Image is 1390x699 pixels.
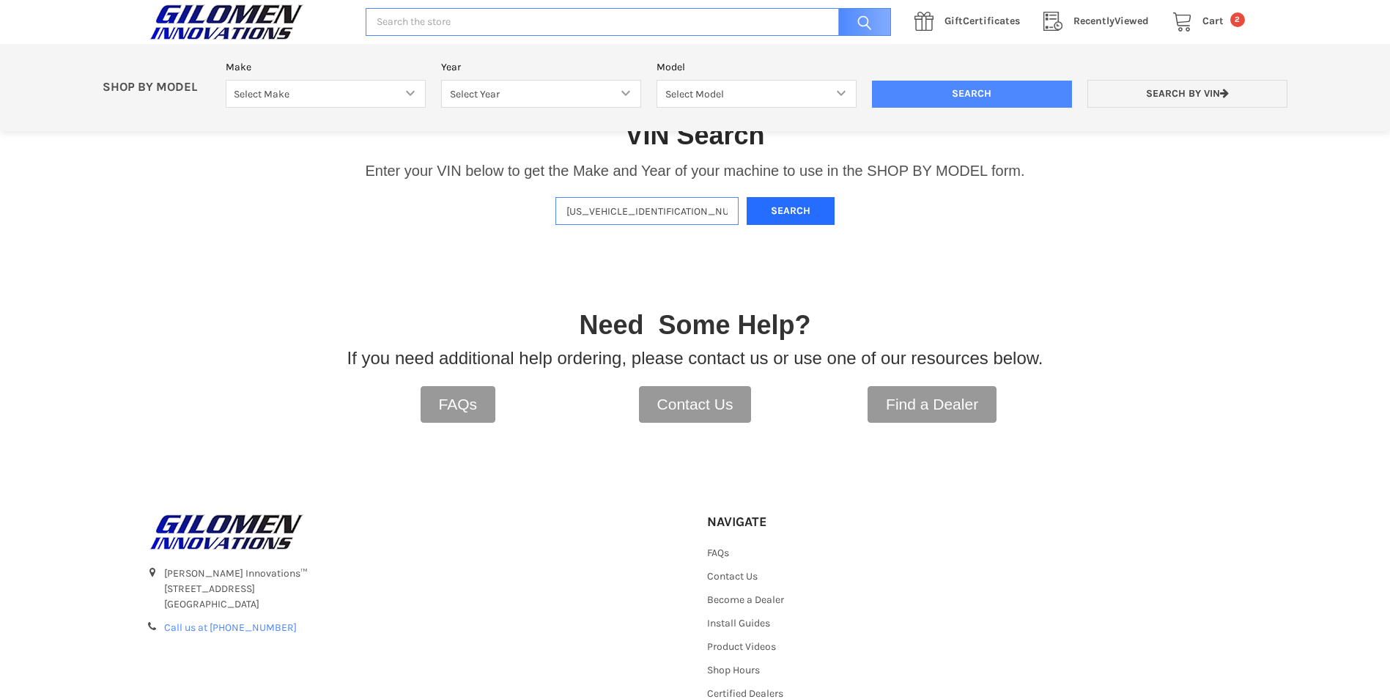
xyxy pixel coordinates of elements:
[747,197,835,226] button: Search
[707,570,758,582] a: Contact Us
[146,514,684,550] a: GILOMEN INNOVATIONS
[707,664,760,676] a: Shop Hours
[1164,12,1245,31] a: Cart 2
[906,12,1035,31] a: GiftCertificates
[944,15,963,27] span: Gift
[707,514,870,530] h5: Navigate
[146,4,350,40] a: GILOMEN INNOVATIONS
[707,617,770,629] a: Install Guides
[347,345,1043,371] p: If you need additional help ordering, please contact us or use one of our resources below.
[625,119,764,152] h1: VIN Search
[555,197,739,226] input: Enter VIN of your machine
[226,59,426,75] label: Make
[164,566,683,612] address: [PERSON_NAME] Innovations™ [STREET_ADDRESS] [GEOGRAPHIC_DATA]
[579,306,810,345] p: Need Some Help?
[868,386,997,423] a: Find a Dealer
[872,81,1072,108] input: Search
[146,4,307,40] img: GILOMEN INNOVATIONS
[164,621,297,634] a: Call us at [PHONE_NUMBER]
[365,160,1024,182] p: Enter your VIN below to get the Make and Year of your machine to use in the SHOP BY MODEL form.
[657,59,857,75] label: Model
[707,640,776,653] a: Product Videos
[1073,15,1114,27] span: Recently
[146,514,307,550] img: GILOMEN INNOVATIONS
[441,59,641,75] label: Year
[1230,12,1245,27] span: 2
[831,8,891,37] input: Search
[1073,15,1149,27] span: Viewed
[707,547,729,559] a: FAQs
[707,593,784,606] a: Become a Dealer
[944,15,1020,27] span: Certificates
[1035,12,1164,31] a: RecentlyViewed
[366,8,891,37] input: Search the store
[639,386,752,423] a: Contact Us
[421,386,496,423] a: FAQs
[95,80,218,95] p: SHOP BY MODEL
[1087,80,1287,108] a: Search by VIN
[1202,15,1224,27] span: Cart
